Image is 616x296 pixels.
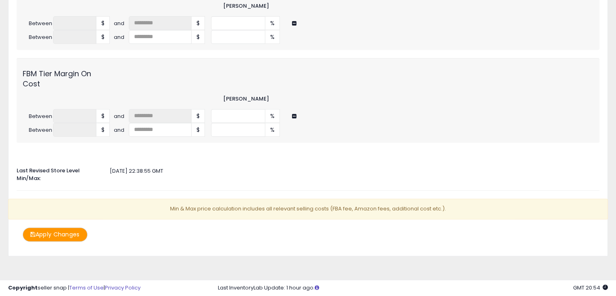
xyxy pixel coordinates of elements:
[218,284,608,292] div: Last InventoryLab Update: 1 hour ago.
[11,164,110,182] label: Last Revised Store Level Min/Max:
[23,34,53,41] span: Between
[223,95,269,103] label: [PERSON_NAME]
[573,284,608,292] span: 2025-08-15 20:54 GMT
[8,284,141,292] div: seller snap | |
[23,113,53,120] span: Between
[11,167,605,175] div: [DATE] 22:38:55 GMT
[114,127,129,134] span: and
[192,16,205,30] span: $
[105,284,141,292] a: Privacy Policy
[265,109,280,123] span: %
[23,227,87,242] button: Apply Changes
[114,34,129,41] span: and
[114,20,129,28] span: and
[192,109,205,123] span: $
[96,30,110,44] span: $
[69,284,104,292] a: Terms of Use
[315,285,319,290] i: Click here to read more about un-synced listings.
[265,30,280,44] span: %
[192,123,205,137] span: $
[96,16,110,30] span: $
[223,2,269,10] label: [PERSON_NAME]
[17,64,114,89] label: FBM Tier Margin On Cost
[96,109,110,123] span: $
[114,113,129,120] span: and
[192,30,205,44] span: $
[265,123,280,137] span: %
[8,284,38,292] strong: Copyright
[96,123,110,137] span: $
[23,127,53,134] span: Between
[8,199,608,219] p: Min & Max price calculation includes all relevant selling costs (FBA fee, Amazon fees, additional...
[23,20,53,28] span: Between
[265,16,280,30] span: %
